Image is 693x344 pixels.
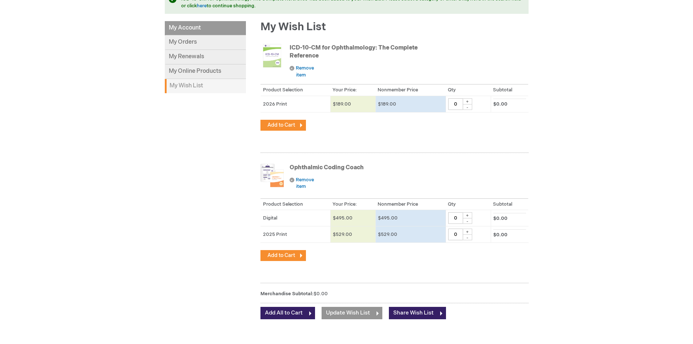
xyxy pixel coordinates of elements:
[260,198,330,210] th: Product Selection
[463,212,472,218] div: +
[260,291,314,297] label: Merchandise Subtotal:
[375,84,446,96] th: Nonmember Price
[375,198,446,210] th: Nonmember Price
[446,84,491,96] th: Qty
[375,226,446,243] td: $529.00
[322,307,382,319] button: Update Wish List
[330,96,375,112] td: $189.00
[260,96,330,112] td: 2026 Print
[260,161,284,190] img: Ophthalmic Coding Coach
[165,35,246,50] a: My Orders
[260,44,284,70] a: ICD-10-CM for Ophthalmology: The Complete Reference
[393,309,434,316] span: Share Wish List
[197,3,207,9] a: here
[260,164,284,189] a: Ophthalmic Coding Coach
[260,120,306,131] button: Add to Cart
[463,229,472,235] div: +
[165,50,246,64] a: My Renewals
[326,309,370,316] span: Update Wish List
[463,98,472,104] div: +
[267,252,295,258] span: Add to Cart
[260,20,326,33] span: My Wish List
[165,64,246,79] a: My Online Products
[463,218,472,224] div: -
[389,307,446,319] button: Share Wish List
[165,79,246,93] strong: My Wish List
[491,198,528,210] th: Subtotal
[375,210,446,226] td: $495.00
[463,104,472,110] div: -
[260,307,315,319] button: Add All to Cart
[260,226,330,243] td: 2025 Print
[493,232,507,238] span: $0.00
[493,101,507,107] span: $0.00
[290,44,418,60] a: ICD-10-CM for Ophthalmology: The Complete Reference
[267,122,295,128] span: Add to Cart
[260,290,529,303] p: $0.00
[463,234,472,240] div: -
[491,84,528,96] th: Subtotal
[260,84,330,96] th: Product Selection
[446,198,491,210] th: Qty
[265,309,303,316] span: Add All to Cart
[260,41,284,70] img: ICD-10-CM for Ophthalmology: The Complete Reference
[330,84,375,96] th: Your Price:
[290,164,364,171] a: Ophthalmic Coding Coach
[330,198,375,210] th: Your Price:
[260,210,330,226] td: Digital
[375,96,446,112] td: $189.00
[330,210,375,226] td: $495.00
[493,216,507,221] span: $0.00
[330,226,375,243] td: $529.00
[260,250,306,261] button: Add to Cart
